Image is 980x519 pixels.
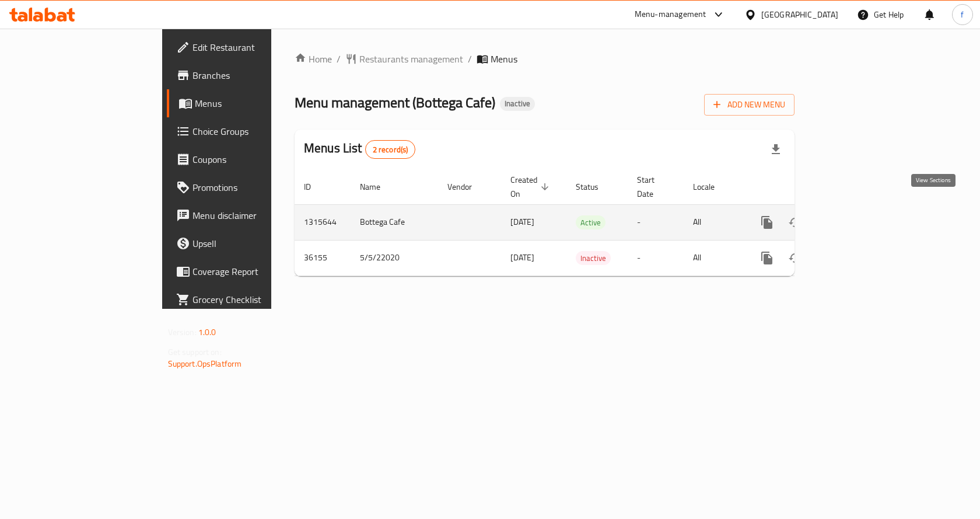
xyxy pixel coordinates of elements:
[762,135,790,163] div: Export file
[192,124,317,138] span: Choice Groups
[295,52,794,66] nav: breadcrumb
[781,208,809,236] button: Change Status
[628,240,684,276] td: -
[365,140,416,159] div: Total records count
[167,145,326,173] a: Coupons
[576,180,614,194] span: Status
[167,257,326,285] a: Coverage Report
[510,250,534,265] span: [DATE]
[198,325,216,340] span: 1.0.0
[761,8,838,21] div: [GEOGRAPHIC_DATA]
[359,52,463,66] span: Restaurants management
[781,244,809,272] button: Change Status
[304,140,415,159] h2: Menus List
[192,180,317,194] span: Promotions
[167,61,326,89] a: Branches
[684,204,744,240] td: All
[447,180,487,194] span: Vendor
[510,173,552,201] span: Created On
[351,204,438,240] td: Bottega Cafe
[744,169,874,205] th: Actions
[195,96,317,110] span: Menus
[295,169,874,276] table: enhanced table
[192,152,317,166] span: Coupons
[366,144,415,155] span: 2 record(s)
[635,8,706,22] div: Menu-management
[693,180,730,194] span: Locale
[628,204,684,240] td: -
[637,173,670,201] span: Start Date
[704,94,794,116] button: Add New Menu
[167,173,326,201] a: Promotions
[168,325,197,340] span: Version:
[168,344,222,360] span: Get support on:
[576,252,611,265] span: Inactive
[345,52,463,66] a: Restaurants management
[192,40,317,54] span: Edit Restaurant
[192,264,317,278] span: Coverage Report
[360,180,395,194] span: Name
[192,208,317,222] span: Menu disclaimer
[167,117,326,145] a: Choice Groups
[192,292,317,306] span: Grocery Checklist
[576,215,605,229] div: Active
[500,99,535,109] span: Inactive
[468,52,472,66] li: /
[961,8,964,21] span: f
[167,33,326,61] a: Edit Restaurant
[167,201,326,229] a: Menu disclaimer
[295,89,495,116] span: Menu management ( Bottega Cafe )
[576,216,605,229] span: Active
[713,97,785,112] span: Add New Menu
[192,68,317,82] span: Branches
[684,240,744,276] td: All
[753,244,781,272] button: more
[167,285,326,314] a: Grocery Checklist
[337,52,341,66] li: /
[192,236,317,250] span: Upsell
[351,240,438,276] td: 5/5/22020
[168,356,242,371] a: Support.OpsPlatform
[304,180,326,194] span: ID
[167,229,326,257] a: Upsell
[167,89,326,117] a: Menus
[500,97,535,111] div: Inactive
[491,52,517,66] span: Menus
[510,214,534,229] span: [DATE]
[753,208,781,236] button: more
